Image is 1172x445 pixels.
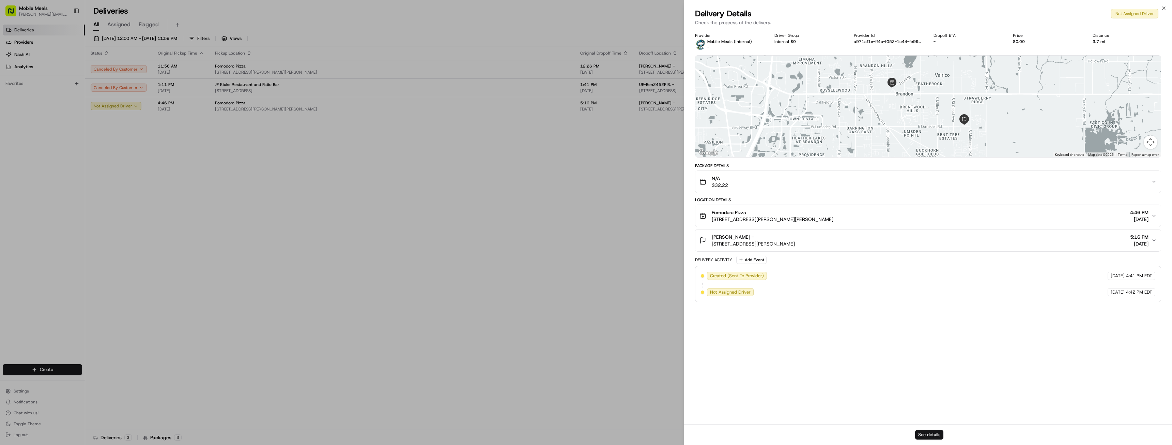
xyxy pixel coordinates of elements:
span: Pylon [68,116,82,121]
span: Knowledge Base [14,99,52,106]
div: Dropoff ETA [934,33,1002,38]
span: Map data ©2025 [1088,153,1114,157]
span: Delivery Details [695,8,752,19]
span: $32.22 [712,182,728,189]
div: - [934,39,1002,44]
span: Created (Sent To Provider) [710,273,764,279]
p: Welcome 👋 [7,27,124,38]
a: Open this area in Google Maps (opens a new window) [697,148,720,157]
img: Nash [7,7,20,20]
span: [STREET_ADDRESS][PERSON_NAME] [712,240,795,247]
a: Powered byPylon [48,115,82,121]
span: 4:41 PM EDT [1126,273,1152,279]
button: [PERSON_NAME] -[STREET_ADDRESS][PERSON_NAME]5:16 PM[DATE] [695,229,1161,251]
div: Price [1013,33,1081,38]
span: Pomodoro Pizza [712,209,746,216]
a: 💻API Documentation [55,96,112,108]
div: Driver Group [774,33,843,38]
div: Provider [695,33,764,38]
img: MM.png [695,39,706,50]
div: Location Details [695,197,1161,203]
button: Map camera controls [1144,135,1157,149]
img: Google [697,148,720,157]
div: Distance [1093,33,1161,38]
div: We're available if you need us! [23,72,86,77]
button: Start new chat [116,67,124,75]
span: Mobile Meals (internal) [707,39,752,44]
span: 5:16 PM [1130,234,1148,240]
div: 📗 [7,100,12,105]
button: N/A$32.22 [695,171,1161,193]
button: Keyboard shortcuts [1055,152,1084,157]
a: Terms [1118,153,1127,157]
button: Pomodoro Pizza[STREET_ADDRESS][PERSON_NAME][PERSON_NAME]4:46 PM[DATE] [695,205,1161,227]
a: 📗Knowledge Base [4,96,55,108]
button: See details [915,430,943,440]
button: a971af1e-ff4c-f052-1c44-fe9934732258 [854,39,922,44]
span: [STREET_ADDRESS][PERSON_NAME][PERSON_NAME] [712,216,833,223]
div: Package Details [695,163,1161,168]
div: Start new chat [23,65,112,72]
p: Check the progress of the delivery. [695,19,1161,26]
div: Delivery Activity [695,257,732,263]
span: [PERSON_NAME] - [712,234,754,240]
button: Add Event [736,256,767,264]
span: N/A [712,175,728,182]
span: API Documentation [64,99,109,106]
input: Clear [18,44,112,51]
img: 1736555255976-a54dd68f-1ca7-489b-9aae-adbdc363a1c4 [7,65,19,77]
div: 3.7 mi [1093,39,1161,44]
div: Internal $0 [774,39,843,44]
span: [DATE] [1111,289,1125,295]
span: 4:46 PM [1130,209,1148,216]
div: 💻 [58,100,63,105]
span: - [707,44,709,50]
div: $0.00 [1013,39,1081,44]
span: [DATE] [1130,216,1148,223]
a: Report a map error [1131,153,1159,157]
span: 4:42 PM EDT [1126,289,1152,295]
div: Provider Id [854,33,922,38]
span: [DATE] [1111,273,1125,279]
span: Not Assigned Driver [710,289,751,295]
span: [DATE] [1130,240,1148,247]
